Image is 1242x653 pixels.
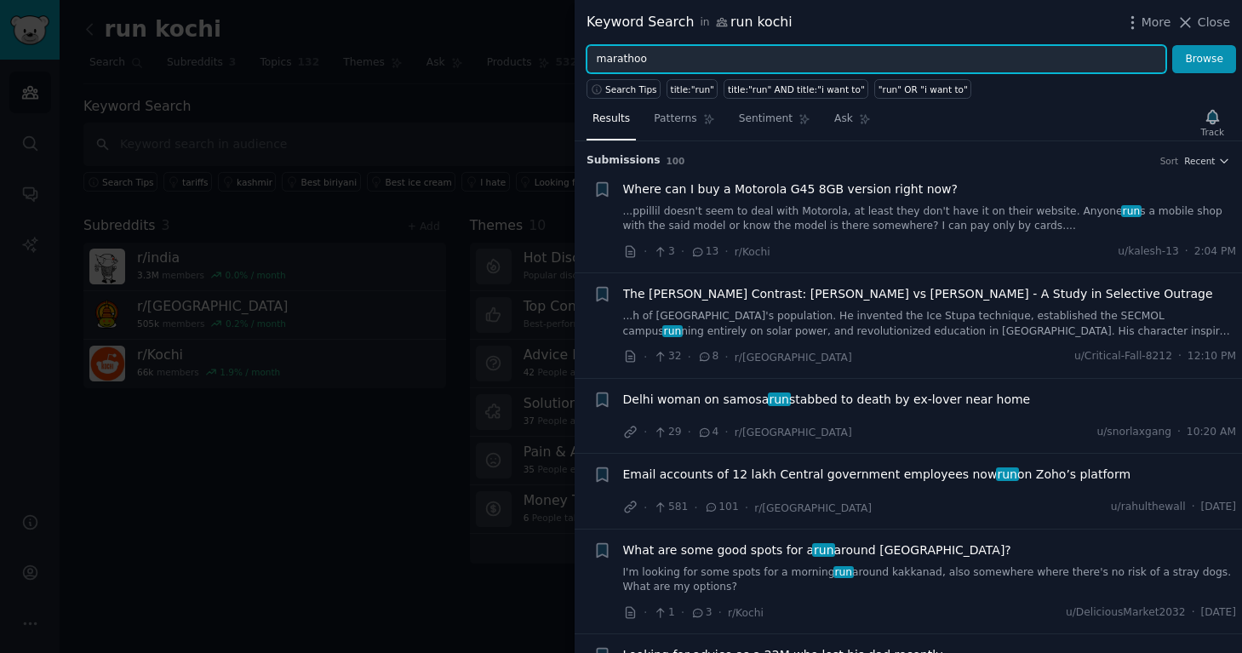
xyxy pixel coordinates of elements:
[587,12,793,33] div: Keyword Search run kochi
[623,180,959,198] a: Where can I buy a Motorola G45 8GB version right now?
[1176,14,1230,32] button: Close
[1198,14,1230,32] span: Close
[735,246,770,258] span: r/Kochi
[592,112,630,127] span: Results
[662,325,683,337] span: run
[1172,45,1236,74] button: Browse
[623,466,1131,484] a: Email accounts of 12 lakh Central government employees nowrunon Zoho’s platform
[1118,244,1178,260] span: u/kalesh-13
[1160,155,1179,167] div: Sort
[1194,244,1236,260] span: 2:04 PM
[667,156,685,166] span: 100
[735,427,852,438] span: r/[GEOGRAPHIC_DATA]
[654,112,696,127] span: Patterns
[1121,205,1142,217] span: run
[728,83,865,95] div: title:"run" AND title:"i want to"
[623,391,1031,409] span: Delhi woman on samosa stabbed to death by ex-lover near home
[754,502,872,514] span: r/[GEOGRAPHIC_DATA]
[653,244,674,260] span: 3
[697,349,718,364] span: 8
[1192,500,1195,515] span: ·
[1184,155,1230,167] button: Recent
[681,604,684,621] span: ·
[1178,349,1182,364] span: ·
[1124,14,1171,32] button: More
[704,500,739,515] span: 101
[1096,425,1171,440] span: u/snorlaxgang
[834,112,853,127] span: Ask
[587,45,1166,74] input: Try a keyword related to your business
[828,106,877,140] a: Ask
[728,607,764,619] span: r/Kochi
[653,605,674,621] span: 1
[812,543,835,557] span: run
[688,348,691,366] span: ·
[644,348,647,366] span: ·
[623,285,1213,303] a: The [PERSON_NAME] Contrast: [PERSON_NAME] vs [PERSON_NAME] - A Study in Selective Outrage
[874,79,971,99] a: "run" OR "i want to"
[768,392,791,406] span: run
[718,604,722,621] span: ·
[724,243,728,261] span: ·
[1066,605,1186,621] span: u/DeliciousMarket2032
[648,106,720,140] a: Patterns
[623,541,1011,559] a: What are some good spots for arunaround [GEOGRAPHIC_DATA]?
[1142,14,1171,32] span: More
[1201,500,1236,515] span: [DATE]
[1188,349,1236,364] span: 12:10 PM
[724,79,868,99] a: title:"run" AND title:"i want to"
[739,112,793,127] span: Sentiment
[1111,500,1186,515] span: u/rahulthewall
[733,106,816,140] a: Sentiment
[623,391,1031,409] a: Delhi woman on samosarunstabbed to death by ex-lover near home
[690,244,718,260] span: 13
[697,425,718,440] span: 4
[644,423,647,441] span: ·
[724,348,728,366] span: ·
[694,499,697,517] span: ·
[653,349,681,364] span: 32
[653,425,681,440] span: 29
[644,499,647,517] span: ·
[1177,425,1181,440] span: ·
[745,499,748,517] span: ·
[671,83,714,95] div: title:"run"
[623,309,1237,339] a: ...h of [GEOGRAPHIC_DATA]'s population. He invented the Ice Stupa technique, established the SECM...
[644,604,647,621] span: ·
[587,106,636,140] a: Results
[688,423,691,441] span: ·
[623,204,1237,234] a: ...ppillil doesn't seem to deal with Motorola, at least they don't have it on their website. Anyo...
[735,352,852,364] span: r/[GEOGRAPHIC_DATA]
[879,83,968,95] div: "run" OR "i want to"
[833,566,854,578] span: run
[1184,155,1215,167] span: Recent
[644,243,647,261] span: ·
[587,153,661,169] span: Submission s
[1074,349,1172,364] span: u/Critical-Fall-8212
[724,423,728,441] span: ·
[681,243,684,261] span: ·
[587,79,661,99] button: Search Tips
[700,15,709,31] span: in
[1185,244,1188,260] span: ·
[605,83,657,95] span: Search Tips
[653,500,688,515] span: 581
[623,466,1131,484] span: Email accounts of 12 lakh Central government employees now on Zoho’s platform
[667,79,718,99] a: title:"run"
[1201,605,1236,621] span: [DATE]
[1192,605,1195,621] span: ·
[690,605,712,621] span: 3
[1187,425,1236,440] span: 10:20 AM
[623,541,1011,559] span: What are some good spots for a around [GEOGRAPHIC_DATA]?
[996,467,1019,481] span: run
[623,565,1237,595] a: I'm looking for some spots for a morningrunaround kakkanad, also somewhere where there's no risk ...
